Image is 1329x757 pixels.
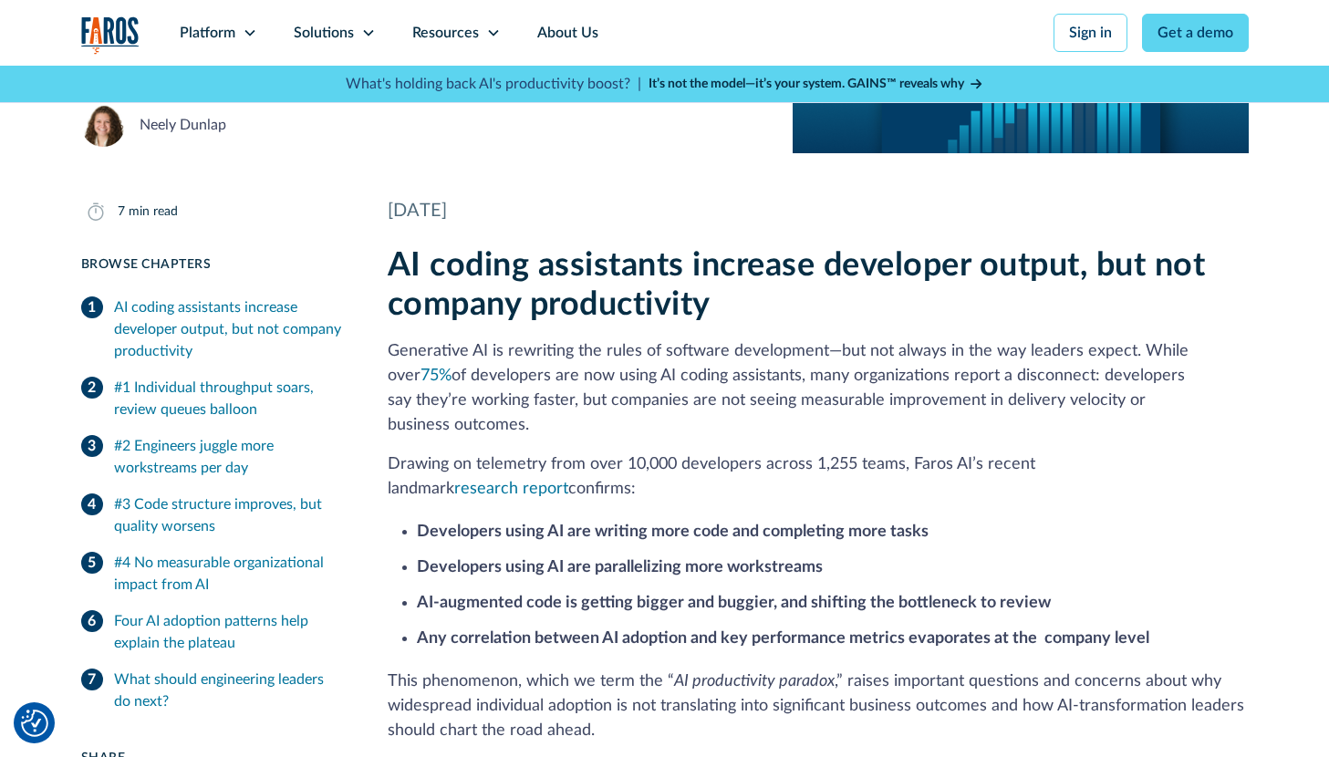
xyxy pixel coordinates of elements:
[388,669,1249,743] p: This phenomenon, which we term the “ ,” raises important questions and concerns about why widespr...
[417,595,1051,611] strong: AI-augmented code is getting bigger and buggier, and shifting the bottleneck to review
[388,339,1249,438] p: Generative AI is rewriting the rules of software development—but not always in the way leaders ex...
[118,202,125,222] div: 7
[674,673,835,690] em: AI productivity paradox
[417,630,1149,647] strong: Any correlation between AI adoption and key performance metrics evaporates at the company level
[81,661,344,720] a: What should engineering leaders do next?
[114,552,344,596] div: #4 No measurable organizational impact from AI
[114,669,344,712] div: What should engineering leaders do next?
[81,486,344,544] a: #3 Code structure improves, but quality worsens
[81,16,140,54] img: Logo of the analytics and reporting company Faros.
[114,493,344,537] div: #3 Code structure improves, but quality worsens
[81,603,344,661] a: Four AI adoption patterns help explain the plateau
[114,435,344,479] div: #2 Engineers juggle more workstreams per day
[294,22,354,44] div: Solutions
[81,544,344,603] a: #4 No measurable organizational impact from AI
[140,114,226,136] div: Neely Dunlap
[1054,14,1127,52] a: Sign in
[114,610,344,654] div: Four AI adoption patterns help explain the plateau
[114,296,344,362] div: AI coding assistants increase developer output, but not company productivity
[417,559,823,576] strong: Developers using AI are parallelizing more workstreams
[454,481,568,497] a: research report
[81,289,344,369] a: AI coding assistants increase developer output, but not company productivity
[81,103,125,147] img: Neely Dunlap
[180,22,235,44] div: Platform
[1142,14,1249,52] a: Get a demo
[421,368,452,384] a: 75%
[346,73,641,95] p: What's holding back AI's productivity boost? |
[21,710,48,737] button: Cookie Settings
[81,16,140,54] a: home
[81,428,344,486] a: #2 Engineers juggle more workstreams per day
[388,452,1249,502] p: Drawing on telemetry from over 10,000 developers across 1,255 teams, Faros AI’s recent landmark c...
[388,246,1249,325] h2: AI coding assistants increase developer output, but not company productivity
[81,369,344,428] a: #1 Individual throughput soars, review queues balloon
[114,377,344,420] div: #1 Individual throughput soars, review queues balloon
[649,78,964,90] strong: It’s not the model—it’s your system. GAINS™ reveals why
[81,255,344,275] div: Browse Chapters
[129,202,178,222] div: min read
[412,22,479,44] div: Resources
[21,710,48,737] img: Revisit consent button
[388,197,1249,224] div: [DATE]
[649,75,984,94] a: It’s not the model—it’s your system. GAINS™ reveals why
[417,524,929,540] strong: Developers using AI are writing more code and completing more tasks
